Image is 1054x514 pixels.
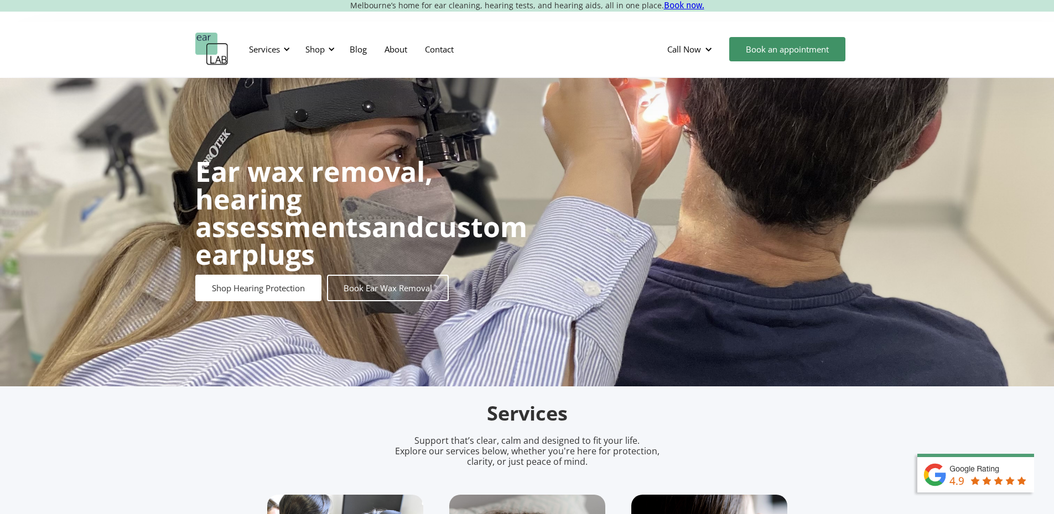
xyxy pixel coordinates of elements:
h2: Services [267,401,787,427]
strong: Ear wax removal, hearing assessments [195,153,433,245]
h1: and [195,158,527,268]
a: Shop Hearing Protection [195,275,321,301]
a: Book an appointment [729,37,845,61]
div: Call Now [658,33,724,66]
div: Call Now [667,44,701,55]
div: Shop [299,33,338,66]
a: Blog [341,33,376,65]
a: Book Ear Wax Removal [327,275,449,301]
div: Services [242,33,293,66]
a: Contact [416,33,463,65]
a: home [195,33,229,66]
p: Support that’s clear, calm and designed to fit your life. Explore our services below, whether you... [381,436,674,468]
a: About [376,33,416,65]
div: Services [249,44,280,55]
div: Shop [305,44,325,55]
strong: custom earplugs [195,208,527,273]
